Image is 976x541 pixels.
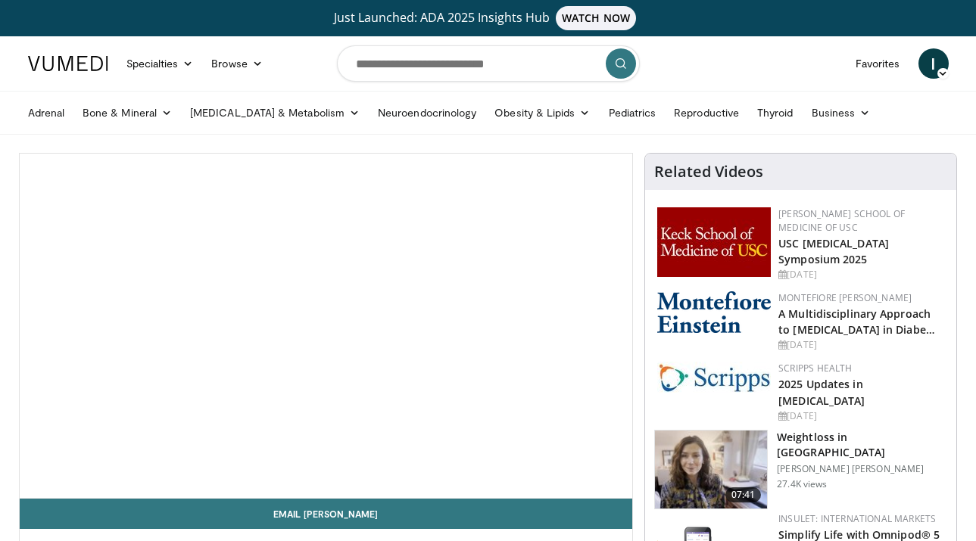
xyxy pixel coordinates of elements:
[777,430,947,460] h3: Weightloss in [GEOGRAPHIC_DATA]
[28,56,108,71] img: VuMedi Logo
[777,463,947,475] p: [PERSON_NAME] [PERSON_NAME]
[657,291,771,333] img: b0142b4c-93a1-4b58-8f91-5265c282693c.png.150x105_q85_autocrop_double_scale_upscale_version-0.2.png
[202,48,272,79] a: Browse
[654,430,947,510] a: 07:41 Weightloss in [GEOGRAPHIC_DATA] [PERSON_NAME] [PERSON_NAME] 27.4K views
[803,98,880,128] a: Business
[847,48,909,79] a: Favorites
[778,306,935,337] a: A Multidisciplinary Approach to [MEDICAL_DATA] in Diabe…
[369,98,485,128] a: Neuroendocrinology
[778,291,912,304] a: Montefiore [PERSON_NAME]
[778,268,944,281] div: [DATE]
[665,98,748,128] a: Reproductive
[778,236,889,266] a: USC [MEDICAL_DATA] Symposium 2025
[777,478,827,490] p: 27.4K views
[181,98,369,128] a: [MEDICAL_DATA] & Metabolism
[73,98,181,128] a: Bone & Mineral
[778,207,905,234] a: [PERSON_NAME] School of Medicine of USC
[725,487,762,502] span: 07:41
[778,512,936,525] a: Insulet: International Markets
[19,98,74,128] a: Adrenal
[20,499,633,529] a: Email [PERSON_NAME]
[748,98,803,128] a: Thyroid
[600,98,666,128] a: Pediatrics
[657,207,771,277] img: 7b941f1f-d101-407a-8bfa-07bd47db01ba.png.150x105_q85_autocrop_double_scale_upscale_version-0.2.jpg
[778,377,865,407] a: 2025 Updates in [MEDICAL_DATA]
[30,6,946,30] a: Just Launched: ADA 2025 Insights HubWATCH NOW
[918,48,949,79] a: I
[20,154,633,499] video-js: Video Player
[778,362,852,375] a: Scripps Health
[117,48,203,79] a: Specialties
[654,163,763,181] h4: Related Videos
[778,338,944,352] div: [DATE]
[485,98,599,128] a: Obesity & Lipids
[655,431,767,509] img: 9983fed1-7565-45be-8934-aef1103ce6e2.150x105_q85_crop-smart_upscale.jpg
[657,362,771,393] img: c9f2b0b7-b02a-4276-a72a-b0cbb4230bc1.jpg.150x105_q85_autocrop_double_scale_upscale_version-0.2.jpg
[778,409,944,423] div: [DATE]
[556,6,636,30] span: WATCH NOW
[337,45,640,82] input: Search topics, interventions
